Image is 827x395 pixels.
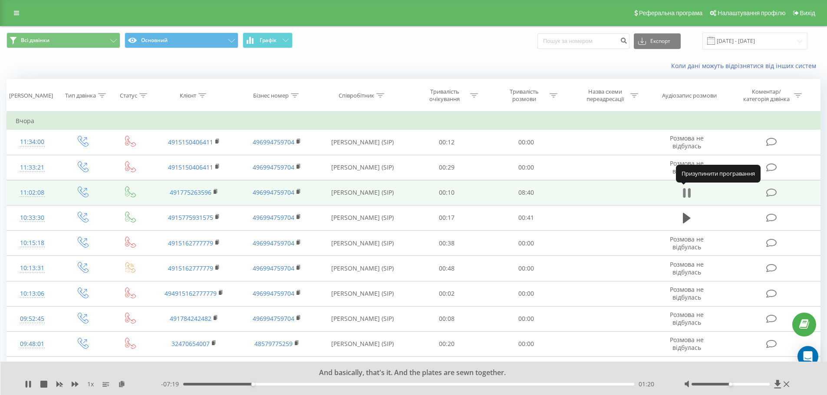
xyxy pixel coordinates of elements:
[7,112,820,130] td: Вчора
[662,92,717,99] div: Аудіозапис розмови
[170,188,211,196] a: 491775263596
[318,306,407,331] td: [PERSON_NAME] (SIP)
[161,380,183,388] span: - 07:19
[487,281,566,306] td: 00:00
[65,92,96,99] div: Тип дзвінка
[253,314,294,323] a: 496994759704
[318,130,407,155] td: [PERSON_NAME] (SIP)
[168,138,213,146] a: 4915150406411
[487,256,566,281] td: 00:00
[407,281,487,306] td: 00:02
[407,231,487,256] td: 00:38
[251,382,254,386] div: Accessibility label
[168,213,213,222] a: 4915775931575
[676,165,761,182] div: Призупинити програвання
[243,33,293,48] button: Графік
[407,306,487,331] td: 00:08
[165,289,217,297] a: 494915162777779
[407,130,487,155] td: 00:12
[670,336,704,352] span: Розмова не відбулась
[16,336,49,353] div: 09:48:01
[729,382,732,386] div: Accessibility label
[180,92,196,99] div: Клієнт
[16,235,49,251] div: 10:15:18
[87,380,94,388] span: 1 x
[407,357,487,382] td: 00:16
[318,281,407,306] td: [PERSON_NAME] (SIP)
[537,33,629,49] input: Пошук за номером
[800,10,815,16] span: Вихід
[407,155,487,180] td: 00:29
[582,88,628,103] div: Назва схеми переадресації
[670,260,704,276] span: Розмова не відбулась
[422,88,468,103] div: Тривалість очікування
[741,88,792,103] div: Коментар/категорія дзвінка
[318,231,407,256] td: [PERSON_NAME] (SIP)
[487,155,566,180] td: 00:00
[318,155,407,180] td: [PERSON_NAME] (SIP)
[487,205,566,230] td: 00:41
[9,92,53,99] div: [PERSON_NAME]
[168,264,213,272] a: 4915162777779
[670,285,704,301] span: Розмова не відбулась
[487,180,566,205] td: 08:40
[318,180,407,205] td: [PERSON_NAME] (SIP)
[253,188,294,196] a: 496994759704
[797,346,818,367] div: Open Intercom Messenger
[16,134,49,150] div: 11:34:00
[253,239,294,247] a: 496994759704
[318,256,407,281] td: [PERSON_NAME] (SIP)
[168,239,213,247] a: 4915162777779
[318,205,407,230] td: [PERSON_NAME] (SIP)
[407,331,487,356] td: 00:20
[339,92,374,99] div: Співробітник
[125,33,238,48] button: Основний
[634,33,681,49] button: Експорт
[670,361,704,377] span: Розмова не відбулась
[171,340,210,348] a: 32470654007
[16,285,49,302] div: 10:13:06
[16,159,49,176] div: 11:33:21
[670,310,704,326] span: Розмова не відбулась
[253,138,294,146] a: 496994759704
[407,180,487,205] td: 00:10
[670,235,704,251] span: Розмова не відбулась
[487,331,566,356] td: 00:00
[170,314,211,323] a: 491784242482
[253,92,289,99] div: Бізнес номер
[253,289,294,297] a: 496994759704
[253,213,294,222] a: 496994759704
[16,184,49,201] div: 11:02:08
[16,310,49,327] div: 09:52:45
[16,361,49,378] div: 09:44:10
[670,134,704,150] span: Розмова не відбулась
[318,331,407,356] td: [PERSON_NAME] (SIP)
[168,163,213,171] a: 4915150406411
[120,92,137,99] div: Статус
[487,130,566,155] td: 00:00
[21,37,49,44] span: Всі дзвінки
[254,340,293,348] a: 48579775259
[253,264,294,272] a: 496994759704
[407,205,487,230] td: 00:17
[260,37,277,43] span: Графік
[7,33,120,48] button: Всі дзвінки
[253,163,294,171] a: 496994759704
[407,256,487,281] td: 00:48
[102,368,715,378] div: And basically, that's it. And the plates are sewn together.
[501,88,547,103] div: Тривалість розмови
[487,231,566,256] td: 00:00
[718,10,785,16] span: Налаштування профілю
[16,260,49,277] div: 10:13:31
[639,10,703,16] span: Реферальна програма
[318,357,407,382] td: [PERSON_NAME] (SIP)
[487,306,566,331] td: 00:00
[487,357,566,382] td: 00:00
[16,209,49,226] div: 10:33:30
[639,380,654,388] span: 01:20
[671,62,820,70] a: Коли дані можуть відрізнятися вiд інших систем
[670,159,704,175] span: Розмова не відбулась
